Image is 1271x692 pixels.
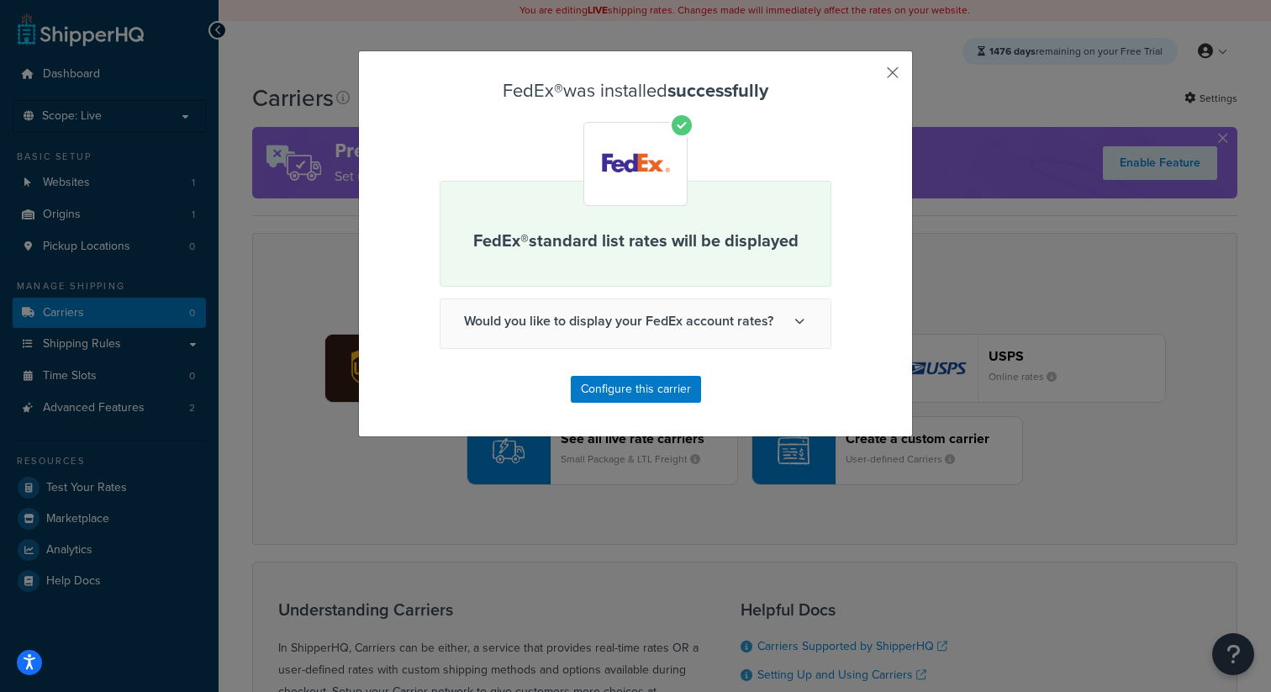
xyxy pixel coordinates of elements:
[571,376,701,403] button: Configure this carrier
[588,125,684,203] img: FedEx
[440,181,831,287] div: FedEx® standard list rates will be displayed
[440,81,831,101] h3: FedEx® was installed
[667,77,768,104] strong: successfully
[440,299,831,343] span: Would you like to display your FedEx account rates?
